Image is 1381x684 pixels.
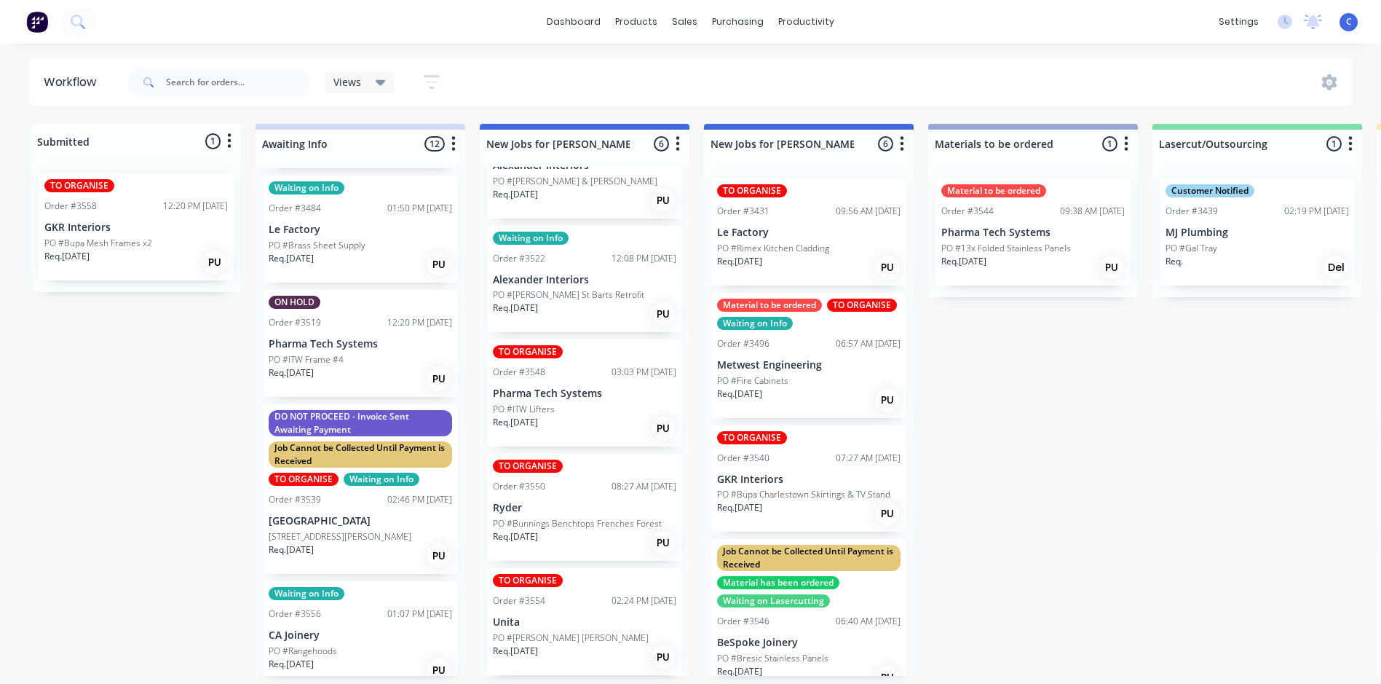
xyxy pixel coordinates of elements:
[717,473,901,486] p: GKR Interiors
[665,11,705,33] div: sales
[269,587,344,600] div: Waiting on Info
[493,232,569,245] div: Waiting on Info
[493,645,538,658] p: Req. [DATE]
[493,345,563,358] div: TO ORGANISE
[493,574,563,587] div: TO ORGANISE
[717,227,901,239] p: Le Factory
[1166,184,1254,197] div: Customer Notified
[612,252,676,265] div: 12:08 PM [DATE]
[717,205,769,218] div: Order #3431
[717,545,901,571] div: Job Cannot be Collected Until Payment is Received
[612,594,676,608] div: 02:24 PM [DATE]
[539,11,608,33] a: dashboard
[44,250,90,263] p: Req. [DATE]
[269,353,344,366] p: PO #ITW Frame #4
[711,293,906,418] div: Material to be orderedTO ORGANISEWaiting on InfoOrder #349606:57 AM [DATE]Metwest EngineeringPO #...
[487,339,682,447] div: TO ORGANISEOrder #354803:03 PM [DATE]Pharma Tech SystemsPO #ITW LiftersReq.[DATE]PU
[166,68,310,97] input: Search for orders...
[269,515,452,527] p: [GEOGRAPHIC_DATA]
[717,594,830,608] div: Waiting on Lasercutting
[269,543,314,557] p: Req. [DATE]
[941,255,986,268] p: Req. [DATE]
[941,184,1046,197] div: Material to be ordered
[26,11,48,33] img: Factory
[1060,205,1125,218] div: 09:38 AM [DATE]
[427,367,451,390] div: PU
[717,299,822,312] div: Material to be ordered
[711,425,906,532] div: TO ORGANISEOrder #354007:27 AM [DATE]GKR InteriorsPO #Bupa Charlestown Skirtings & TV StandReq.[D...
[1166,242,1217,255] p: PO #Gal Tray
[711,178,906,286] div: TO ORGANISEOrder #343109:56 AM [DATE]Le FactoryPO #Rimex Kitchen CladdingReq.[DATE]PU
[717,488,890,501] p: PO #Bupa Charlestown Skirtings & TV Stand
[1166,255,1183,268] p: Req.
[717,359,901,372] p: Metwest Engineering
[44,179,114,192] div: TO ORGANISE
[717,615,769,628] div: Order #3546
[44,74,103,91] div: Workflow
[717,374,788,388] p: PO #Fire Cabinets
[1284,205,1349,218] div: 02:19 PM [DATE]
[876,256,899,279] div: PU
[269,645,337,658] p: PO #Rangehoods
[269,181,344,194] div: Waiting on Info
[717,255,762,268] p: Req. [DATE]
[39,173,234,280] div: TO ORGANISEOrder #355812:20 PM [DATE]GKR InteriorsPO #Bupa Mesh Frames x2Req.[DATE]PU
[493,530,538,543] p: Req. [DATE]
[427,659,451,682] div: PU
[269,629,452,642] p: CA Joinery
[493,480,545,493] div: Order #3550
[1160,178,1355,286] div: Customer NotifiedOrder #343902:19 PM [DATE]MJ PlumbingPO #Gal TrayReq.Del
[717,576,839,589] div: Material has been ordered
[269,366,314,380] p: Req. [DATE]
[493,302,538,315] p: Req. [DATE]
[1100,256,1123,279] div: PU
[876,388,899,412] div: PU
[652,189,675,212] div: PU
[717,317,793,330] div: Waiting on Info
[935,178,1131,286] div: Material to be orderedOrder #354409:38 AM [DATE]Pharma Tech SystemsPO #13x Folded Stainless Panel...
[427,544,451,567] div: PU
[652,302,675,326] div: PU
[269,441,452,468] div: Job Cannot be Collected Until Payment is Received
[717,337,769,350] div: Order #3496
[771,11,842,33] div: productivity
[387,493,452,506] div: 02:46 PM [DATE]
[493,632,649,645] p: PO #[PERSON_NAME] [PERSON_NAME]
[827,299,897,312] div: TO ORGANISE
[717,501,762,514] p: Req. [DATE]
[705,11,771,33] div: purchasing
[269,316,321,329] div: Order #3519
[387,608,452,621] div: 01:07 PM [DATE]
[487,454,682,561] div: TO ORGANISEOrder #355008:27 AM [DATE]RyderPO #Bunnings Benchtops Frenches ForestReq.[DATE]PU
[269,338,452,350] p: Pharma Tech Systems
[941,205,994,218] div: Order #3544
[427,253,451,276] div: PU
[333,74,361,90] span: Views
[493,502,676,514] p: Ryder
[493,274,676,286] p: Alexander Interiors
[263,404,458,574] div: DO NOT PROCEED - Invoice Sent Awaiting PaymentJob Cannot be Collected Until Payment is ReceivedTO...
[493,403,555,416] p: PO #ITW Lifters
[387,202,452,215] div: 01:50 PM [DATE]
[1346,15,1352,28] span: C
[493,288,644,302] p: PO #[PERSON_NAME] St Barts Retrofit
[44,237,152,250] p: PO #Bupa Mesh Frames x2
[1211,11,1266,33] div: settings
[1166,227,1349,239] p: MJ Plumbing
[836,452,901,465] div: 07:27 AM [DATE]
[387,316,452,329] div: 12:20 PM [DATE]
[836,205,901,218] div: 09:56 AM [DATE]
[941,227,1125,239] p: Pharma Tech Systems
[263,176,458,283] div: Waiting on InfoOrder #348401:50 PM [DATE]Le FactoryPO #Brass Sheet SupplyReq.[DATE]PU
[717,452,769,465] div: Order #3540
[652,417,675,440] div: PU
[717,637,901,649] p: BeSpoke Joinery
[608,11,665,33] div: products
[493,616,676,629] p: Unita
[269,224,452,236] p: Le Factory
[269,493,321,506] div: Order #3539
[717,184,787,197] div: TO ORGANISE
[263,290,458,397] div: ON HOLDOrder #351912:20 PM [DATE]Pharma Tech SystemsPO #ITW Frame #4Req.[DATE]PU
[1324,256,1348,279] div: Del
[652,531,675,554] div: PU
